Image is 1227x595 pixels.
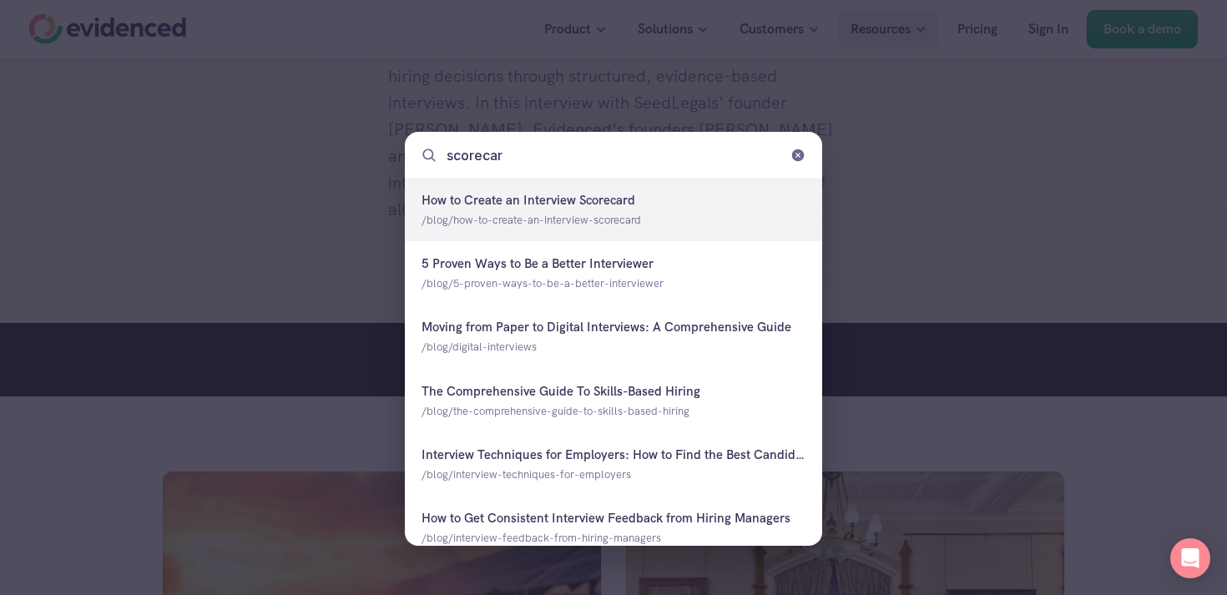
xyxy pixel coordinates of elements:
[405,305,822,368] a: Moving from Paper to Digital Interviews: A Comprehensive Guide /blog/digital-interviews
[405,432,822,495] a: Interview Techniques for Employers: How to Find the Best Candidates /blog/interview-techniques-fo...
[447,142,780,169] input: Search...
[405,242,822,305] a: 5 Proven Ways to Be a Better Interviewer /blog/5-proven-ways-to-be-a-better-interviewer
[405,497,822,559] a: How to Get Consistent Interview Feedback from Hiring Managers /blog/interview-feedback-from-hirin...
[405,179,822,241] a: How to Create an Interview Scorecard /blog/how-to-create-an-interview-scorecard
[1170,538,1210,578] div: Open Intercom Messenger
[405,369,822,431] a: The Comprehensive Guide To Skills-Based Hiring /blog/the-comprehensive-guide-to-skills-based-hiring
